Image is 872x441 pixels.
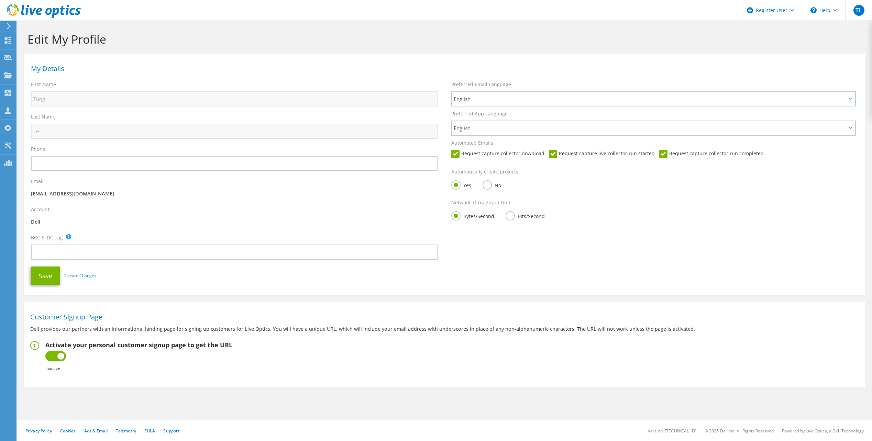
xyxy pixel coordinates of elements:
[45,365,60,371] b: Inactive
[31,65,855,72] h1: My Details
[782,428,864,434] li: Powered by Live Optics, a Dell Technology
[30,314,856,320] h1: Customer Signup Page
[116,428,136,434] a: Telemetry
[454,124,846,132] span: English
[31,146,45,152] label: Phone
[64,272,96,280] a: Discard Changes
[451,211,494,220] label: Bytes/Second
[31,267,60,285] button: Save
[144,428,155,434] a: EULA
[31,178,44,185] label: Email
[648,428,696,434] li: Version: [TECHNICAL_ID]
[163,428,179,434] a: Support
[31,81,56,88] label: First Name
[31,234,63,241] label: BCC SFDC Tag
[84,428,108,434] a: Ads & Email
[451,150,544,158] label: Request capture collector download
[483,180,501,189] label: No
[45,341,232,349] h2: Activate your personal customer signup page to get the URL
[451,199,510,206] label: Network Throughput Unit
[451,168,518,175] label: Automatically create projects
[451,81,511,88] label: Preferred Email Language
[30,325,859,333] p: Dell provides our partners with an informational landing page for signing up customers for Live O...
[454,95,846,103] span: English
[549,150,655,158] label: Request capture live collector run started
[451,110,508,117] label: Preferred App Language
[31,206,49,213] label: Account
[705,428,774,434] li: © 2025 Dell Inc. All Rights Reserved
[25,428,52,434] a: Privacy Policy
[659,150,764,158] label: Request capture collector run completed
[27,32,858,46] h1: Edit My Profile
[31,113,55,120] label: Last Name
[31,190,438,197] p: [EMAIL_ADDRESS][DOMAIN_NAME]
[810,7,817,13] svg: \n
[853,5,864,16] span: TL
[60,428,76,434] a: Cookies
[451,139,493,146] label: Automated Emails
[31,218,438,226] p: Dell
[506,211,545,220] label: Bits/Second
[451,180,471,189] label: Yes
